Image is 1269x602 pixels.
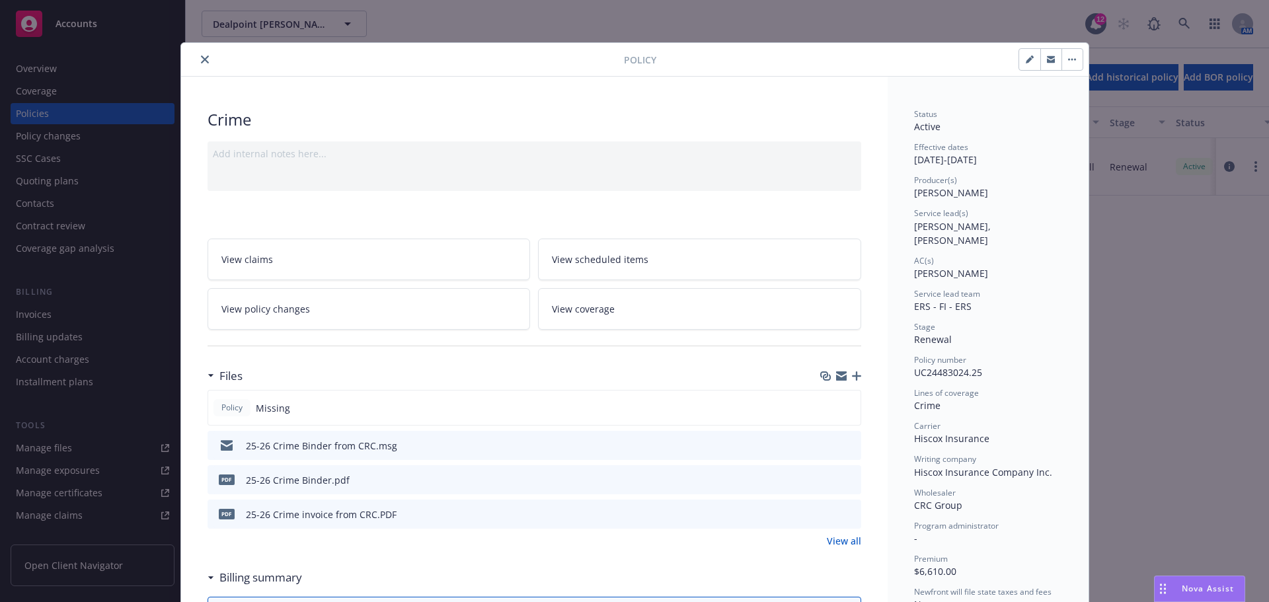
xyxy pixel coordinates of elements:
[823,508,833,521] button: download file
[914,466,1052,478] span: Hiscox Insurance Company Inc.
[914,432,989,445] span: Hiscox Insurance
[914,267,988,280] span: [PERSON_NAME]
[914,207,968,219] span: Service lead(s)
[914,120,941,133] span: Active
[552,302,615,316] span: View coverage
[914,565,956,578] span: $6,610.00
[914,333,952,346] span: Renewal
[208,288,531,330] a: View policy changes
[914,453,976,465] span: Writing company
[552,252,648,266] span: View scheduled items
[219,367,243,385] h3: Files
[219,474,235,484] span: pdf
[221,302,310,316] span: View policy changes
[914,186,988,199] span: [PERSON_NAME]
[914,399,941,412] span: Crime
[844,439,856,453] button: preview file
[246,508,397,521] div: 25-26 Crime invoice from CRC.PDF
[827,534,861,548] a: View all
[624,53,656,67] span: Policy
[823,439,833,453] button: download file
[914,108,937,120] span: Status
[208,367,243,385] div: Files
[219,402,245,414] span: Policy
[1155,576,1171,601] div: Drag to move
[914,487,956,498] span: Wholesaler
[914,288,980,299] span: Service lead team
[914,420,941,432] span: Carrier
[914,366,982,379] span: UC24483024.25
[914,520,999,531] span: Program administrator
[213,147,856,161] div: Add internal notes here...
[538,239,861,280] a: View scheduled items
[914,553,948,564] span: Premium
[208,569,302,586] div: Billing summary
[844,473,856,487] button: preview file
[823,473,833,487] button: download file
[914,141,1062,167] div: [DATE] - [DATE]
[914,532,917,545] span: -
[914,321,935,332] span: Stage
[1154,576,1245,602] button: Nova Assist
[914,300,972,313] span: ERS - FI - ERS
[219,509,235,519] span: PDF
[914,174,957,186] span: Producer(s)
[914,141,968,153] span: Effective dates
[914,387,979,398] span: Lines of coverage
[256,401,290,415] span: Missing
[246,473,350,487] div: 25-26 Crime Binder.pdf
[538,288,861,330] a: View coverage
[914,255,934,266] span: AC(s)
[914,499,962,511] span: CRC Group
[221,252,273,266] span: View claims
[914,220,993,246] span: [PERSON_NAME], [PERSON_NAME]
[844,508,856,521] button: preview file
[246,439,397,453] div: 25-26 Crime Binder from CRC.msg
[197,52,213,67] button: close
[208,108,861,131] div: Crime
[914,354,966,365] span: Policy number
[914,586,1052,597] span: Newfront will file state taxes and fees
[219,569,302,586] h3: Billing summary
[208,239,531,280] a: View claims
[1182,583,1234,594] span: Nova Assist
